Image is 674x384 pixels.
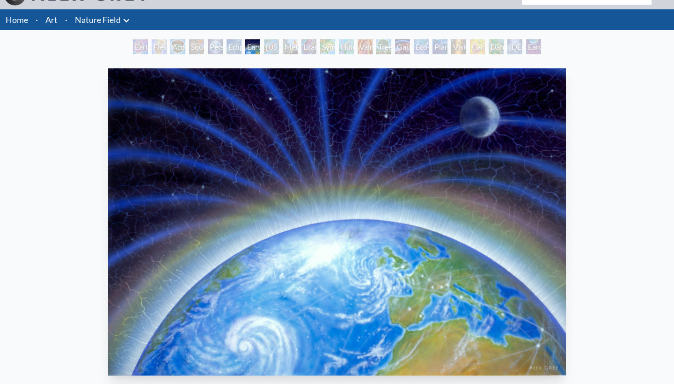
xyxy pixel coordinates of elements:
div: Person Planet [208,39,223,54]
div: Tree & Person [376,39,391,54]
div: Flesh of the Gods [152,39,167,54]
a: Nature Field [75,13,121,26]
div: Dance of Cannabia [489,39,504,54]
div: Squirrel [189,39,204,54]
a: Home [6,15,28,25]
div: Humming Bird [339,39,354,54]
div: Cannabis Mudra [470,39,485,54]
li: · [32,9,42,30]
div: Metamorphosis [283,39,298,54]
div: Symbiosis: Gall Wasp & Oak Tree [320,39,335,54]
div: Gaia [395,39,410,54]
a: Art [45,13,58,26]
div: Earth Energies [245,39,260,54]
div: Lilacs [301,39,316,54]
div: [DEMOGRAPHIC_DATA] in the Ocean of Awareness [507,39,522,54]
div: Vajra Horse [358,39,373,54]
div: Earth Witness [133,39,148,54]
div: Eco-Atlas [414,39,429,54]
div: Earthmind [526,39,541,54]
div: Vision Tree [451,39,466,54]
div: Eclipse [227,39,242,54]
img: Earth-Energies-1987-Alex-Grey-watermarked.jpg [108,68,566,376]
div: Acorn Dream [170,39,185,54]
li: · [61,9,71,30]
div: [US_STATE] Song [264,39,279,54]
div: Planetary Prayers [432,39,447,54]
